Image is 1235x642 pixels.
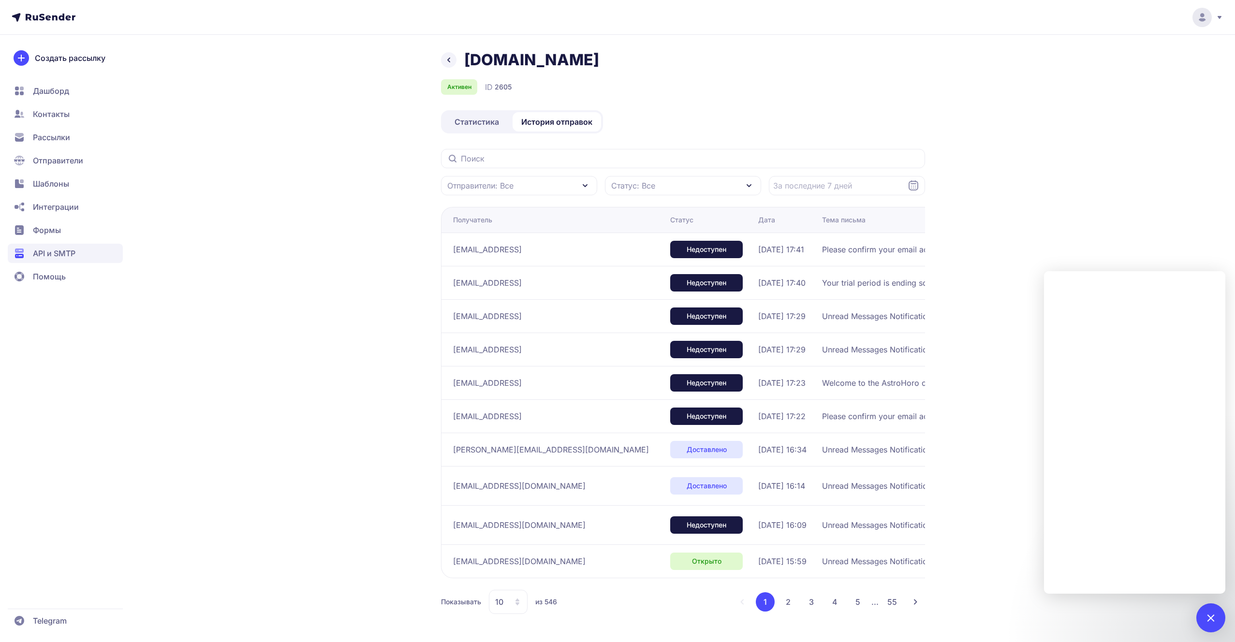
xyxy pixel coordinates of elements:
span: Активен [447,83,471,91]
span: [DATE] 16:09 [758,519,807,531]
span: Недоступен [687,411,726,421]
span: Unread Messages Notification [822,344,932,355]
span: [DATE] 17:29 [758,344,806,355]
span: Недоступен [687,245,726,254]
h1: [DOMAIN_NAME] [464,50,599,70]
div: Тема письма [822,215,866,225]
button: 55 [882,592,902,612]
button: 5 [848,592,867,612]
span: Статус: Все [611,180,655,191]
span: из 546 [535,597,557,607]
span: [EMAIL_ADDRESS] [453,310,522,322]
span: Интеграции [33,201,79,213]
span: ... [871,597,879,607]
span: 10 [495,596,503,608]
span: [DATE] 17:41 [758,244,804,255]
span: Telegram [33,615,67,627]
span: Помощь [33,271,66,282]
span: [EMAIL_ADDRESS] [453,277,522,289]
a: Статистика [443,112,511,131]
span: Контакты [33,108,70,120]
span: Недоступен [687,345,726,354]
span: [EMAIL_ADDRESS] [453,344,522,355]
span: Please confirm your email address [822,244,948,255]
span: [DATE] 17:40 [758,277,806,289]
span: Unread Messages Notification [822,555,932,567]
span: [EMAIL_ADDRESS][DOMAIN_NAME] [453,519,586,531]
span: Создать рассылку [35,52,105,64]
span: Доставлено [687,481,727,491]
span: Unread Messages Notification [822,310,932,322]
div: ID [485,81,512,93]
span: [EMAIL_ADDRESS][DOMAIN_NAME] [453,555,586,567]
span: Unread Messages Notification [822,444,932,455]
button: 1 [756,592,775,612]
span: Доставлено [687,445,727,454]
button: 4 [825,592,844,612]
span: История отправок [521,116,592,128]
span: Статистика [455,116,499,128]
span: Unread Messages Notification [822,480,932,492]
div: Статус [670,215,693,225]
span: [DATE] 16:14 [758,480,805,492]
span: Недоступен [687,520,726,530]
a: Telegram [8,611,123,630]
span: [EMAIL_ADDRESS] [453,244,522,255]
span: Формы [33,224,61,236]
span: [DATE] 15:59 [758,555,807,567]
span: Недоступен [687,311,726,321]
span: API и SMTP [33,248,75,259]
span: Your trial period is ending soon [822,277,937,289]
span: [DATE] 17:23 [758,377,806,389]
a: История отправок [513,112,601,131]
span: Открыто [692,556,721,566]
span: Шаблоны [33,178,69,190]
input: Поиск [441,149,925,168]
span: Please confirm your email address [822,410,948,422]
span: Welcome to the AstroHoro community ✨ [822,377,974,389]
span: 2605 [495,82,512,92]
div: Получатель [453,215,492,225]
span: [EMAIL_ADDRESS][DOMAIN_NAME] [453,480,586,492]
span: Рассылки [33,131,70,143]
span: Недоступен [687,378,726,388]
span: [DATE] 16:34 [758,444,807,455]
span: [DATE] 17:22 [758,410,806,422]
span: Дашборд [33,85,69,97]
button: 2 [779,592,798,612]
span: Показывать [441,597,481,607]
div: Дата [758,215,775,225]
span: [PERSON_NAME][EMAIL_ADDRESS][DOMAIN_NAME] [453,444,649,455]
span: Недоступен [687,278,726,288]
input: Datepicker input [769,176,925,195]
span: [DATE] 17:29 [758,310,806,322]
span: Unread Messages Notification [822,519,932,531]
span: Отправители: Все [447,180,514,191]
span: Отправители [33,155,83,166]
span: [EMAIL_ADDRESS] [453,410,522,422]
button: 3 [802,592,821,612]
span: [EMAIL_ADDRESS] [453,377,522,389]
